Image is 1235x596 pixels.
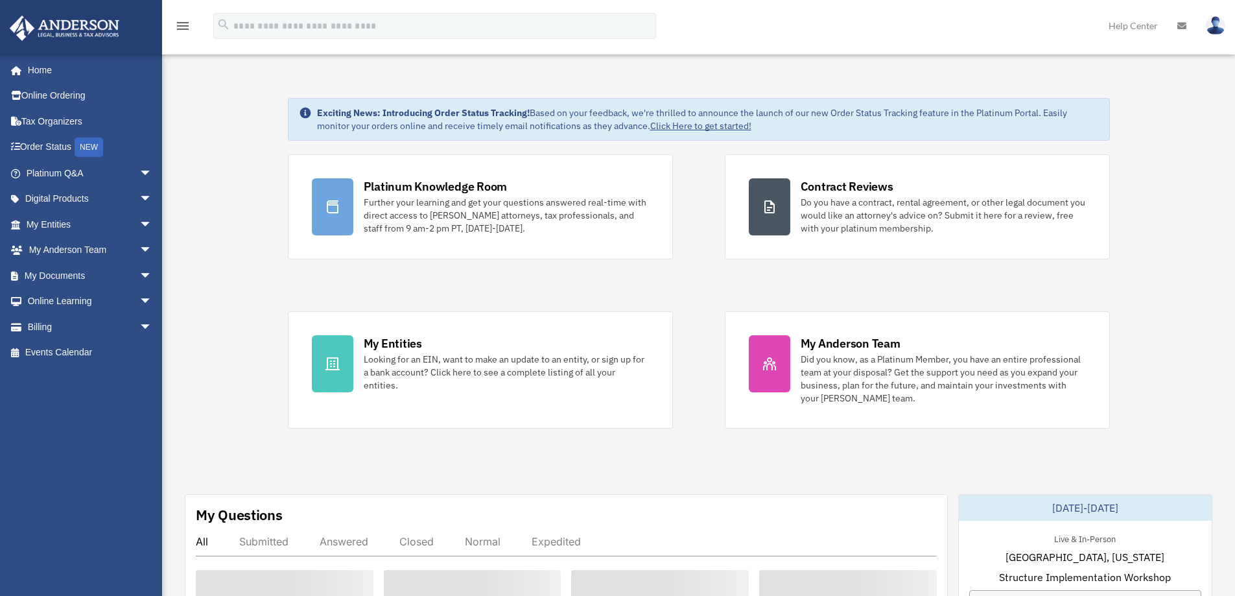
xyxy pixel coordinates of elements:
a: Platinum Q&Aarrow_drop_down [9,160,172,186]
a: Contract Reviews Do you have a contract, rental agreement, or other legal document you would like... [725,154,1110,259]
img: Anderson Advisors Platinum Portal [6,16,123,41]
div: Did you know, as a Platinum Member, you have an entire professional team at your disposal? Get th... [801,353,1086,405]
div: Contract Reviews [801,178,893,195]
a: Events Calendar [9,340,172,366]
span: arrow_drop_down [139,160,165,187]
div: Normal [465,535,500,548]
span: arrow_drop_down [139,211,165,238]
a: Order StatusNEW [9,134,172,161]
div: [DATE]-[DATE] [959,495,1212,521]
i: menu [175,18,191,34]
span: [GEOGRAPHIC_DATA], [US_STATE] [1006,549,1164,565]
div: Platinum Knowledge Room [364,178,508,195]
div: My Anderson Team [801,335,900,352]
div: Answered [320,535,368,548]
img: User Pic [1206,16,1225,35]
a: My Anderson Teamarrow_drop_down [9,237,172,263]
a: My Documentsarrow_drop_down [9,263,172,289]
span: arrow_drop_down [139,237,165,264]
a: Digital Productsarrow_drop_down [9,186,172,212]
div: Submitted [239,535,288,548]
span: arrow_drop_down [139,263,165,289]
div: My Questions [196,505,283,525]
div: Expedited [532,535,581,548]
a: Platinum Knowledge Room Further your learning and get your questions answered real-time with dire... [288,154,673,259]
div: My Entities [364,335,422,352]
span: arrow_drop_down [139,314,165,340]
a: My Entitiesarrow_drop_down [9,211,172,237]
a: Online Learningarrow_drop_down [9,289,172,315]
div: Live & In-Person [1044,531,1126,545]
span: Structure Implementation Workshop [999,569,1171,585]
a: My Anderson Team Did you know, as a Platinum Member, you have an entire professional team at your... [725,311,1110,429]
a: Click Here to get started! [650,120,751,132]
a: Billingarrow_drop_down [9,314,172,340]
a: Online Ordering [9,83,172,109]
div: Looking for an EIN, want to make an update to an entity, or sign up for a bank account? Click her... [364,353,649,392]
div: Based on your feedback, we're thrilled to announce the launch of our new Order Status Tracking fe... [317,106,1099,132]
strong: Exciting News: Introducing Order Status Tracking! [317,107,530,119]
a: Tax Organizers [9,108,172,134]
span: arrow_drop_down [139,289,165,315]
span: arrow_drop_down [139,186,165,213]
div: Do you have a contract, rental agreement, or other legal document you would like an attorney's ad... [801,196,1086,235]
a: menu [175,23,191,34]
div: All [196,535,208,548]
a: Home [9,57,165,83]
div: Closed [399,535,434,548]
div: NEW [75,137,103,157]
a: My Entities Looking for an EIN, want to make an update to an entity, or sign up for a bank accoun... [288,311,673,429]
i: search [217,18,231,32]
div: Further your learning and get your questions answered real-time with direct access to [PERSON_NAM... [364,196,649,235]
